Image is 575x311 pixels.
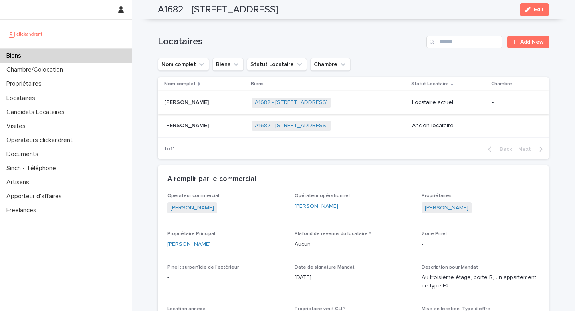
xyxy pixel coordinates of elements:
span: Propriétaire Principal [167,231,215,236]
p: Apporteur d'affaires [3,193,68,200]
a: [PERSON_NAME] [167,240,211,249]
a: [PERSON_NAME] [295,202,338,211]
input: Search [426,36,502,48]
p: Visites [3,122,32,130]
p: Freelances [3,207,43,214]
p: Au troisième étage, porte R, un appartement de type F2. [422,273,539,290]
button: Nom complet [158,58,209,71]
button: Biens [212,58,244,71]
a: A1682 - [STREET_ADDRESS] [255,122,328,129]
span: Back [495,146,512,152]
span: Opérateur commercial [167,193,219,198]
p: - [167,273,285,282]
span: Zone Pinel [422,231,447,236]
a: [PERSON_NAME] [171,204,214,212]
tr: [PERSON_NAME][PERSON_NAME] A1682 - [STREET_ADDRESS] Ancien locataire- [158,114,549,137]
p: - [492,99,536,106]
p: 1 of 1 [158,139,181,159]
p: Locataires [3,94,42,102]
p: - [492,122,536,129]
tr: [PERSON_NAME][PERSON_NAME] A1682 - [STREET_ADDRESS] Locataire actuel- [158,91,549,114]
span: Pinel : surperficie de l'extérieur [167,265,239,270]
p: Statut Locataire [411,80,449,88]
p: Biens [3,52,28,60]
button: Next [515,146,549,153]
p: - [422,240,539,249]
p: Chambre [491,80,512,88]
span: Propriétaires [422,193,452,198]
span: Next [518,146,536,152]
p: [PERSON_NAME] [164,98,210,106]
h2: A1682 - [STREET_ADDRESS] [158,4,278,16]
p: Nom complet [164,80,196,88]
span: Opérateur opérationnel [295,193,350,198]
p: Documents [3,150,45,158]
span: Edit [534,7,544,12]
p: Sinch - Téléphone [3,165,62,172]
button: Statut Locataire [247,58,307,71]
p: Locataire actuel [412,99,486,106]
p: Operateurs clickandrent [3,136,79,144]
img: UCB0brd3T0yccxBKYDjQ [6,26,45,42]
a: [PERSON_NAME] [425,204,468,212]
p: Biens [251,80,264,88]
span: Description pour Mandat [422,265,478,270]
p: Aucun [295,240,412,249]
p: Propriétaires [3,80,48,88]
p: [PERSON_NAME] [164,121,210,129]
h2: A remplir par le commercial [167,175,256,184]
button: Edit [520,3,549,16]
p: Ancien locataire [412,122,486,129]
p: Artisans [3,179,36,186]
p: Chambre/Colocation [3,66,69,74]
p: [DATE] [295,273,412,282]
p: Candidats Locataires [3,108,71,116]
h1: Locataires [158,36,423,48]
button: Back [482,146,515,153]
a: Add New [507,36,549,48]
span: Date de signature Mandat [295,265,355,270]
span: Add New [520,39,544,45]
button: Chambre [310,58,351,71]
span: Plafond de revenus du locataire ? [295,231,371,236]
a: A1682 - [STREET_ADDRESS] [255,99,328,106]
